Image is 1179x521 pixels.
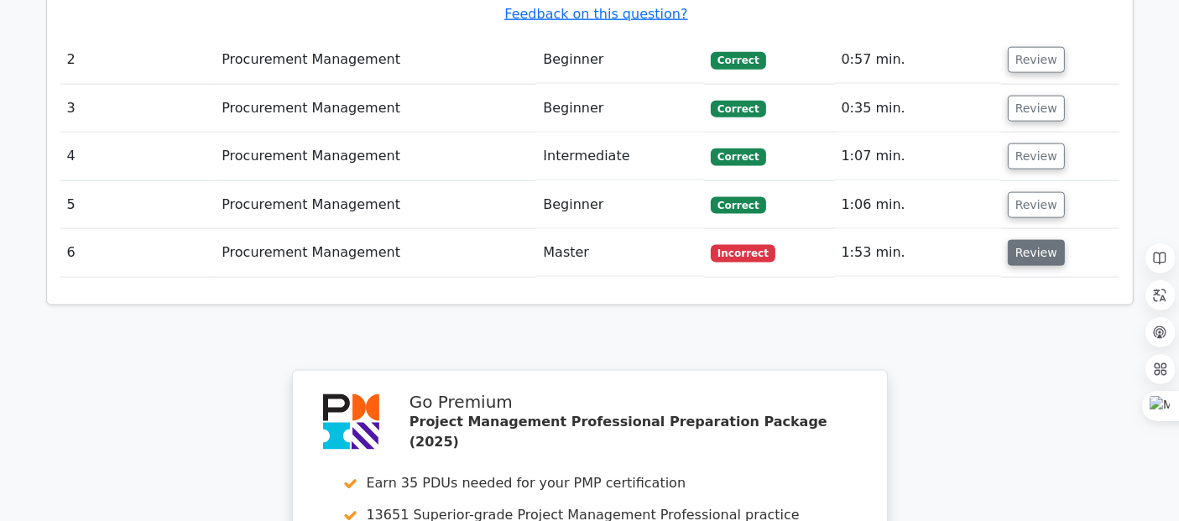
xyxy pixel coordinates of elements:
span: Correct [711,148,765,165]
td: Procurement Management [215,36,536,84]
td: 4 [60,133,216,180]
td: Procurement Management [215,133,536,180]
button: Review [1008,96,1065,122]
a: Feedback on this question? [504,6,687,22]
td: 1:07 min. [835,133,1001,180]
td: Intermediate [536,133,704,180]
button: Review [1008,143,1065,169]
td: Beginner [536,181,704,229]
td: 2 [60,36,216,84]
td: 3 [60,85,216,133]
td: Beginner [536,85,704,133]
td: Procurement Management [215,181,536,229]
td: Beginner [536,36,704,84]
span: Correct [711,52,765,69]
td: 5 [60,181,216,229]
td: 6 [60,229,216,277]
button: Review [1008,240,1065,266]
td: Master [536,229,704,277]
td: 1:06 min. [835,181,1001,229]
span: Correct [711,101,765,117]
td: 1:53 min. [835,229,1001,277]
td: Procurement Management [215,85,536,133]
td: 0:35 min. [835,85,1001,133]
td: 0:57 min. [835,36,1001,84]
span: Correct [711,197,765,214]
button: Review [1008,192,1065,218]
td: Procurement Management [215,229,536,277]
span: Incorrect [711,245,775,262]
button: Review [1008,47,1065,73]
